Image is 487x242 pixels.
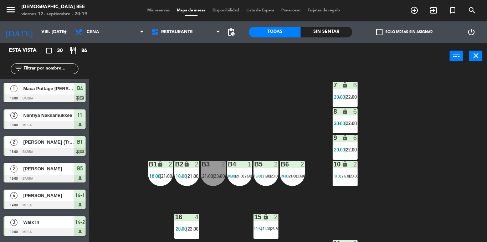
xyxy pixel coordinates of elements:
[23,112,74,119] span: Nantiya Naksamukkee
[346,147,357,153] span: 22:00
[262,174,271,178] span: 21:00
[10,112,17,119] span: 2
[77,138,83,146] span: B1
[77,164,83,173] span: B5
[334,147,345,153] span: 20:00
[160,173,161,179] span: |
[5,4,16,17] button: menu
[77,111,82,119] span: 11
[249,27,301,37] div: Todas
[301,27,352,37] div: Sin sentar
[349,174,350,178] span: |
[271,174,279,178] span: 23:00
[23,65,78,73] input: Filtrar por nombre...
[149,173,160,179] span: 18:00
[344,94,346,100] span: |
[173,9,209,12] span: Mapa de mesas
[289,174,297,178] span: 21:00
[452,51,461,60] i: power_input
[245,174,253,178] span: 23:00
[144,9,173,12] span: Mis reservas
[353,135,358,141] div: 6
[209,9,243,12] span: Disponibilidad
[5,4,16,15] i: menu
[270,174,271,178] span: |
[188,226,199,232] span: 22:00
[227,174,236,178] span: 18:00
[23,218,74,226] span: Walk In
[201,161,202,168] div: B3
[261,174,262,178] span: |
[270,227,271,231] span: |
[21,4,87,11] div: [DEMOGRAPHIC_DATA] Bee
[10,192,17,199] span: 4
[429,6,438,15] i: exit_to_app
[10,165,17,173] span: 2
[184,161,190,167] i: lock
[410,6,419,15] i: add_circle_outline
[186,173,188,179] span: |
[161,173,172,179] span: 21:00
[301,161,305,168] div: 2
[227,28,235,36] span: pending_actions
[161,30,193,35] span: Restaurante
[195,214,199,220] div: 4
[87,30,99,35] span: Cena
[274,161,278,168] div: 2
[271,227,279,231] span: 23:30
[10,85,17,92] span: 1
[469,51,482,61] button: close
[4,46,51,55] div: Esta vista
[188,173,199,179] span: 21:00
[342,82,348,88] i: lock
[23,138,74,146] span: [PERSON_NAME] (Trinche + Academy Chair 50's)
[333,174,341,178] span: 19:30
[10,139,17,146] span: 2
[75,218,85,226] span: 14-2
[221,161,226,168] div: 2
[376,29,432,35] label: Solo mesas sin asignar
[353,108,358,115] div: 6
[57,47,63,55] span: 30
[472,51,480,60] i: close
[254,174,262,178] span: 19:00
[288,174,289,178] span: |
[340,174,342,178] span: |
[69,46,77,55] i: restaurant
[157,161,163,167] i: lock
[23,192,74,199] span: [PERSON_NAME]
[236,174,244,178] span: 21:00
[350,174,358,178] span: 23:30
[45,46,53,55] i: crop_square
[263,214,269,220] i: lock
[334,120,345,126] span: 20:00
[342,135,348,141] i: lock
[23,165,74,173] span: [PERSON_NAME]
[281,161,281,168] div: B6
[195,161,199,168] div: 2
[280,174,288,178] span: 19:00
[81,47,87,55] span: 86
[243,174,245,178] span: |
[61,28,70,36] i: arrow_drop_down
[467,28,476,36] i: power_settings_new
[202,173,213,179] span: 21:00
[296,174,297,178] span: |
[342,108,348,114] i: lock
[346,94,357,100] span: 22:00
[376,29,383,35] span: check_box_outline_blank
[14,65,23,73] i: filter_list
[248,161,252,168] div: 1
[304,9,344,12] span: Tarjetas de regalo
[261,227,262,231] span: |
[262,227,271,231] span: 21:30
[448,6,457,15] i: turned_in_not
